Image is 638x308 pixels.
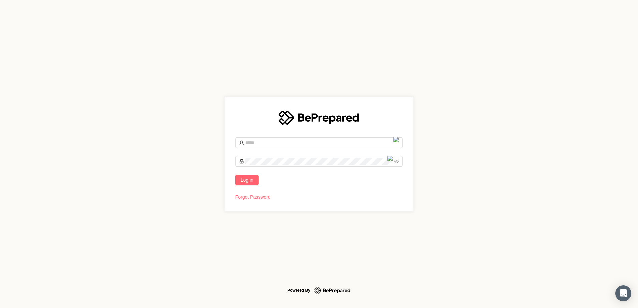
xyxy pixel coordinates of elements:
[239,159,244,164] span: lock
[239,140,244,145] span: user
[287,286,310,294] div: Powered By
[235,175,259,185] button: Log in
[235,194,271,200] a: Forgot Password
[615,285,631,301] div: Open Intercom Messenger
[394,159,399,164] span: eye-invisible
[241,176,253,184] span: Log in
